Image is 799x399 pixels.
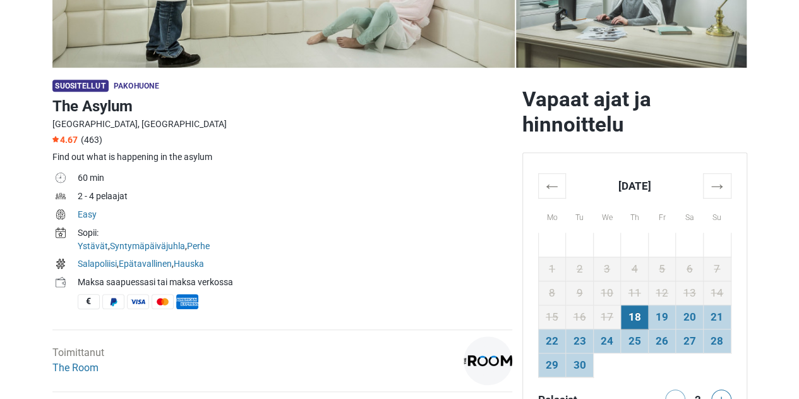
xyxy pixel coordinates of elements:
[127,294,149,309] span: Visa
[52,150,512,164] div: Find out what is happening in the asylum
[621,305,649,329] td: 18
[114,82,159,90] span: Pakohuone
[152,294,174,309] span: MasterCard
[52,80,109,92] span: Suositellut
[566,198,594,233] th: Tu
[52,95,512,118] h1: The Asylum
[52,118,512,131] div: [GEOGRAPHIC_DATA], [GEOGRAPHIC_DATA]
[566,173,704,198] th: [DATE]
[187,241,210,251] a: Perhe
[648,329,676,353] td: 26
[703,257,731,281] td: 7
[78,294,100,309] span: Käteinen
[703,198,731,233] th: Su
[538,281,566,305] td: 8
[676,329,704,353] td: 27
[566,329,594,353] td: 23
[621,257,649,281] td: 4
[648,257,676,281] td: 5
[566,305,594,329] td: 16
[621,329,649,353] td: 25
[703,281,731,305] td: 14
[538,198,566,233] th: Mo
[110,241,185,251] a: Syntymäpäiväjuhla
[78,241,108,251] a: Ystävät
[102,294,124,309] span: PayPal
[78,209,97,219] a: Easy
[676,257,704,281] td: 6
[593,281,621,305] td: 10
[703,305,731,329] td: 21
[52,345,104,376] div: Toimittanut
[593,329,621,353] td: 24
[78,226,512,240] div: Sopii:
[566,281,594,305] td: 9
[464,336,512,385] img: 1c9ac0159c94d8d0l.png
[119,259,172,269] a: Epätavallinen
[78,188,512,207] td: 2 - 4 pelaajat
[78,170,512,188] td: 60 min
[522,87,747,137] h2: Vapaat ajat ja hinnoittelu
[78,276,512,289] div: Maksa saapuessasi tai maksa verkossa
[703,173,731,198] th: →
[676,305,704,329] td: 20
[78,259,117,269] a: Salapoliisi
[676,198,704,233] th: Sa
[52,135,78,145] span: 4.67
[648,198,676,233] th: Fr
[648,305,676,329] td: 19
[593,305,621,329] td: 17
[174,259,204,269] a: Hauska
[538,257,566,281] td: 1
[52,362,99,374] a: The Room
[566,257,594,281] td: 2
[538,173,566,198] th: ←
[538,353,566,377] td: 29
[703,329,731,353] td: 28
[621,198,649,233] th: Th
[78,225,512,256] td: , ,
[593,257,621,281] td: 3
[52,136,59,142] img: Star
[566,353,594,377] td: 30
[78,256,512,274] td: , ,
[538,305,566,329] td: 15
[621,281,649,305] td: 11
[676,281,704,305] td: 13
[176,294,198,309] span: American Express
[648,281,676,305] td: 12
[538,329,566,353] td: 22
[593,198,621,233] th: We
[81,135,102,145] span: (463)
